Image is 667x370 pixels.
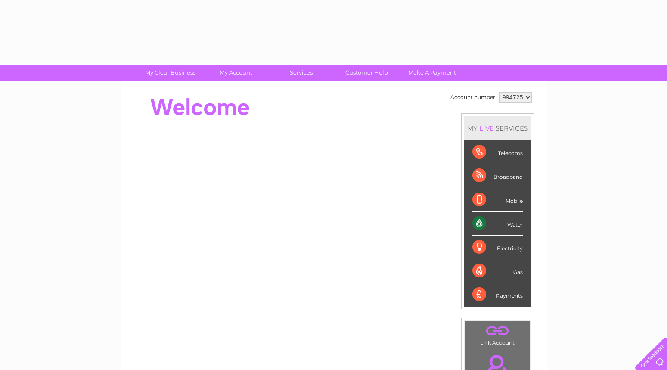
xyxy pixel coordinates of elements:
div: Electricity [472,236,523,259]
div: Gas [472,259,523,283]
div: Broadband [472,164,523,188]
a: Services [266,65,337,81]
div: Water [472,212,523,236]
div: LIVE [478,124,496,132]
div: Telecoms [472,140,523,164]
a: My Clear Business [135,65,206,81]
a: Make A Payment [397,65,468,81]
a: Customer Help [331,65,402,81]
td: Link Account [464,321,531,348]
a: . [467,323,528,339]
td: Account number [448,90,497,105]
div: Mobile [472,188,523,212]
div: MY SERVICES [464,116,531,140]
a: My Account [200,65,271,81]
div: Payments [472,283,523,306]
